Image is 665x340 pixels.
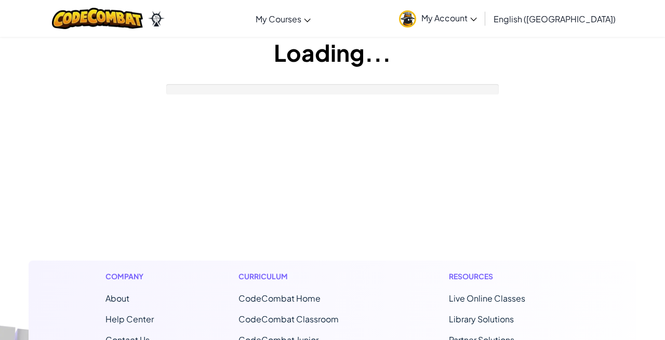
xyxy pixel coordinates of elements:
[250,5,316,33] a: My Courses
[105,271,154,282] h1: Company
[238,271,364,282] h1: Curriculum
[394,2,482,35] a: My Account
[105,293,129,304] a: About
[494,13,616,24] span: English ([GEOGRAPHIC_DATA])
[399,10,416,28] img: avatar
[148,11,165,26] img: Ozaria
[449,293,525,304] a: Live Online Classes
[421,12,477,23] span: My Account
[449,271,560,282] h1: Resources
[488,5,621,33] a: English ([GEOGRAPHIC_DATA])
[52,8,143,29] img: CodeCombat logo
[238,293,321,304] span: CodeCombat Home
[105,314,154,324] a: Help Center
[256,13,301,24] span: My Courses
[238,314,339,324] a: CodeCombat Classroom
[449,314,514,324] a: Library Solutions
